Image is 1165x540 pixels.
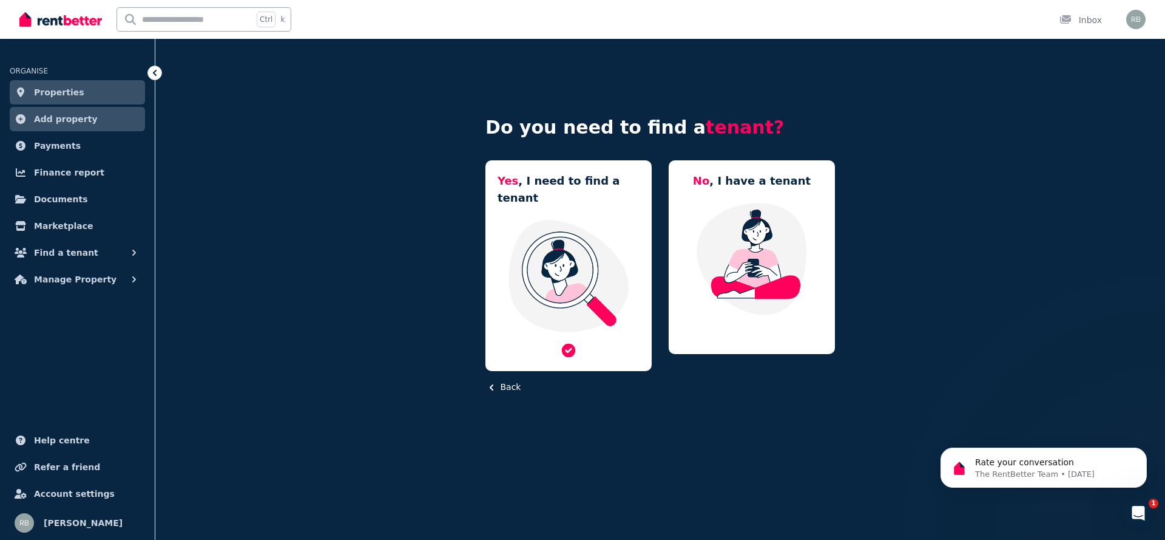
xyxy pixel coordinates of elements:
a: Payments [10,134,145,158]
span: Yes [498,174,518,187]
a: Refer a friend [10,455,145,479]
span: Documents [34,192,88,207]
span: ORGANISE [10,67,48,75]
img: Profile image for The RentBetter Team [35,7,54,26]
div: What can we help with [DATE]? [19,106,152,118]
span: Help centre [34,433,90,448]
b: all applicants must complete and submit their individual sections [19,290,208,312]
div: The RentBetter Team says… [10,35,233,98]
button: Scroll to bottom [111,344,132,365]
button: Gif picker [38,398,48,408]
a: Account settings [10,482,145,506]
img: Raj Bala [15,513,34,533]
h5: , I need to find a tenant [498,173,640,207]
div: we have no received application, even tho someone just filled out the application [44,135,233,185]
a: Documents [10,187,145,211]
a: Help centre [10,428,145,453]
img: Raj Bala [1126,10,1146,29]
span: Manage Property [34,272,116,287]
h4: Do you need to find a [485,117,835,138]
span: Properties [34,85,84,100]
a: Marketplace [10,214,145,238]
div: Hi there 👋 This is Fin speaking. I’m here to answer your questions, but you’ll always have the op... [19,43,189,90]
iframe: Intercom notifications message [922,422,1165,507]
span: k [280,15,285,24]
div: The RentBetter Team says… [10,98,233,135]
span: [PERSON_NAME] [44,516,123,530]
button: Emoji picker [19,398,29,408]
span: Payments [34,138,81,153]
h5: , I have a tenant [693,173,811,190]
button: Manage Property [10,267,145,292]
div: Inbox [1059,14,1102,26]
div: The RentBetter Team says… [10,195,233,247]
div: What can we help with [DATE]? [10,98,162,125]
a: Properties [10,80,145,104]
h1: The RentBetter Team [59,12,160,21]
div: The system sends notifications and reminders to any remaining applicants who haven't finished the... [19,331,223,391]
button: Back [485,381,521,394]
span: Add property [34,112,98,126]
a: Finance report [10,160,145,185]
div: we have no received application, even tho someone just filled out the application [53,142,223,178]
span: Marketplace [34,219,93,233]
img: Manage my property [681,202,823,316]
div: The most common reason you haven't received an application is if there are multiple tenants apply... [19,254,223,326]
button: Home [190,5,213,28]
div: Raj says… [10,135,233,195]
span: No [693,174,709,187]
span: 1 [1149,499,1158,508]
div: Close [213,5,235,27]
img: I need a tenant [498,219,640,333]
div: Please make sure to click the options to 'get more help' if we haven't answered your question. [10,195,199,245]
span: Find a tenant [34,245,98,260]
img: RentBetter [19,10,102,29]
button: Find a tenant [10,241,145,265]
textarea: Message… [10,372,232,393]
button: Send a message… [208,393,228,412]
button: Upload attachment [58,398,67,408]
div: Please make sure to click the options to 'get more help' if we haven't answered your question. [19,202,189,238]
button: go back [8,5,31,28]
div: Hi there 👋 This is Fin speaking. I’m here to answer your questions, but you’ll always have the op... [10,35,199,97]
span: Refer a friend [34,460,100,474]
span: tenant? [706,117,784,138]
span: Finance report [34,165,104,180]
span: Account settings [34,487,115,501]
span: Ctrl [257,12,275,27]
iframe: To enrich screen reader interactions, please activate Accessibility in Grammarly extension settings [1124,499,1153,528]
a: Add property [10,107,145,131]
